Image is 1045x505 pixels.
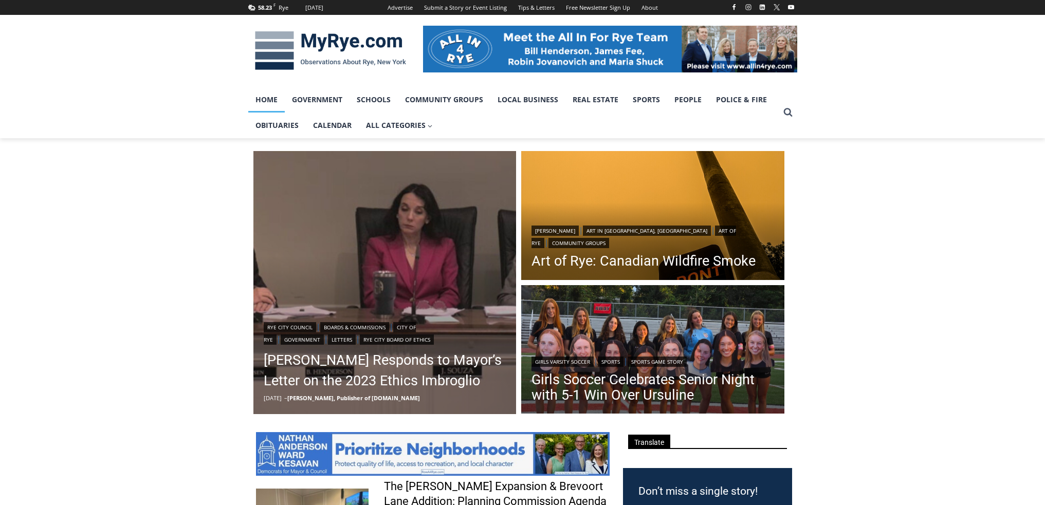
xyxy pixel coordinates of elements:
time: [DATE] [264,394,282,402]
img: [PHOTO: Canadian Wildfire Smoke. Few ventured out unmasked as the skies turned an eerie orange in... [521,151,784,283]
div: | | | | | [264,320,506,345]
a: Girls Soccer Celebrates Senior Night with 5-1 Win Over Ursuline [531,372,774,403]
a: Boards & Commissions [320,322,389,332]
a: Facebook [728,1,740,13]
a: Police & Fire [709,87,774,113]
span: Translate [628,435,670,448]
h3: Don’t miss a single story! [638,483,777,500]
a: Art of Rye: Canadian Wildfire Smoke [531,253,774,269]
a: Calendar [306,113,359,138]
a: YouTube [785,1,797,13]
div: [DATE] [305,3,323,12]
a: Sports [626,87,667,113]
img: All in for Rye [423,26,797,72]
a: Read More Girls Soccer Celebrates Senior Night with 5-1 Win Over Ursuline [521,285,784,417]
span: – [284,394,287,402]
a: Home [248,87,285,113]
a: Art in [GEOGRAPHIC_DATA], [GEOGRAPHIC_DATA] [583,226,711,236]
a: [PERSON_NAME] [531,226,579,236]
a: Letters [328,334,356,345]
a: Read More Art of Rye: Canadian Wildfire Smoke [521,151,784,283]
div: | | | [531,223,774,248]
a: Schools [350,87,398,113]
img: (PHOTO: Councilmembers Bill Henderson, Julie Souza and Mayor Josh Cohn during the City Council me... [253,151,517,414]
img: (PHOTO: The 2025 Rye Girls Soccer seniors. L to R: Parker Calhoun, Claire Curran, Alessia MacKinn... [521,285,784,417]
a: All Categories [359,113,440,138]
a: Rye City Board of Ethics [360,334,434,345]
a: Sports Game Story [628,357,687,367]
a: Instagram [742,1,755,13]
a: Rye City Council [264,322,316,332]
a: People [667,87,709,113]
a: Linkedin [756,1,768,13]
a: Girls Varsity Soccer [531,357,594,367]
a: Community Groups [548,238,609,248]
a: Government [281,334,324,345]
a: Real Estate [565,87,626,113]
a: [PERSON_NAME] Responds to Mayor’s Letter on the 2023 Ethics Imbroglio [264,350,506,391]
a: Local Business [490,87,565,113]
img: MyRye.com [248,24,413,78]
a: Community Groups [398,87,490,113]
nav: Primary Navigation [248,87,779,139]
a: Obituaries [248,113,306,138]
span: F [273,2,276,8]
a: Sports [598,357,624,367]
button: View Search Form [779,103,797,122]
div: | | [531,354,774,367]
span: All Categories [366,120,433,131]
a: X [771,1,783,13]
a: Read More Henderson Responds to Mayor’s Letter on the 2023 Ethics Imbroglio [253,151,517,414]
span: 58.23 [258,4,272,11]
div: Rye [279,3,288,12]
a: [PERSON_NAME], Publisher of [DOMAIN_NAME] [287,394,420,402]
a: Government [285,87,350,113]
